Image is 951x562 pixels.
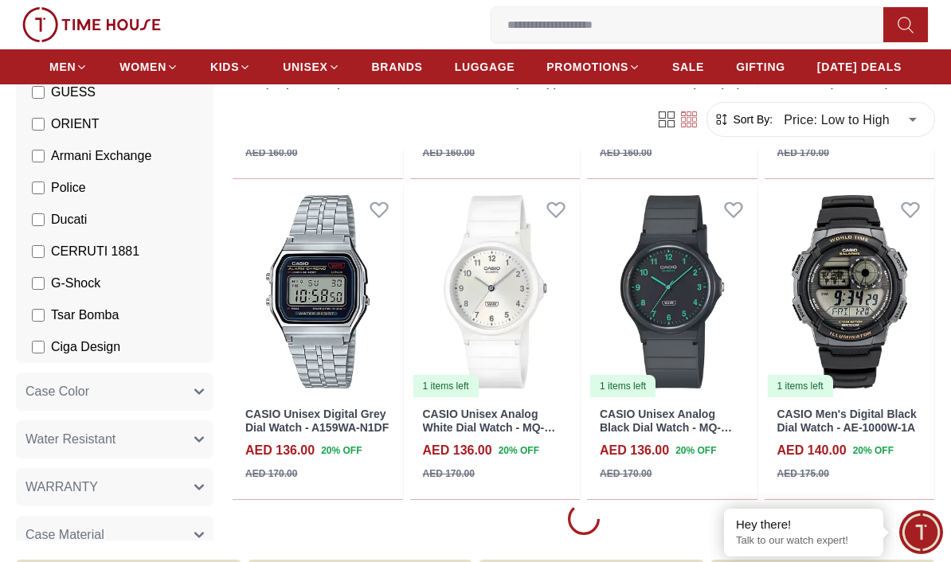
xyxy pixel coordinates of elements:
[32,245,45,258] input: CERRUTI 1881
[49,59,76,75] span: MEN
[423,146,475,160] div: AED 160.00
[51,115,99,134] span: ORIENT
[587,185,757,399] img: CASIO Unisex Analog Black Dial Watch - MQ-24B-8BDF
[423,441,492,460] h4: AED 136.00
[210,59,239,75] span: KIDS
[16,373,213,411] button: Case Color
[600,466,652,481] div: AED 170.00
[777,87,910,127] a: CASIO Unisex's Analog Black Dial Watch - MQ-24B-1BDF
[32,341,45,353] input: Ciga Design
[245,146,297,160] div: AED 160.00
[32,150,45,162] input: Armani Exchange
[853,443,894,458] span: 20 % OFF
[765,185,935,399] a: CASIO Men's Digital Black Dial Watch - AE-1000W-1A1 items left
[119,59,166,75] span: WOMEN
[372,59,423,75] span: BRANDS
[51,178,86,197] span: Police
[32,86,45,99] input: GUESS
[25,430,115,449] span: Water Resistant
[321,443,362,458] span: 20 % OFF
[777,146,829,160] div: AED 170.00
[32,277,45,290] input: G-Shock
[119,53,178,81] a: WOMEN
[22,7,161,42] img: ...
[233,185,403,399] img: CASIO Unisex Digital Grey Dial Watch - A159WA-N1DF
[372,53,423,81] a: BRANDS
[16,516,213,554] button: Case Material
[714,111,773,127] button: Sort By:
[245,87,377,127] a: Casio Vintage Unisex Digital Watch - A159W-N1DF
[283,59,327,75] span: UNISEX
[16,468,213,506] button: WARRANTY
[777,408,917,434] a: CASIO Men's Digital Black Dial Watch - AE-1000W-1A
[51,242,139,261] span: CERRUTI 1881
[51,83,96,102] span: GUESS
[736,517,871,533] div: Hey there!
[600,146,652,160] div: AED 160.00
[736,53,785,81] a: GIFTING
[51,274,100,293] span: G-Shock
[32,213,45,226] input: Ducati
[245,408,389,434] a: CASIO Unisex Digital Grey Dial Watch - A159WA-N1DF
[32,309,45,322] input: Tsar Bomba
[600,408,732,447] a: CASIO Unisex Analog Black Dial Watch - MQ-24B-8BDF
[817,53,902,81] a: [DATE] DEALS
[546,53,640,81] a: PROMOTIONS
[817,59,902,75] span: [DATE] DEALS
[600,441,669,460] h4: AED 136.00
[245,466,297,481] div: AED 170.00
[736,59,785,75] span: GIFTING
[423,87,566,127] a: CASIO Men's Analog White Dial Watch - MTP-V006GL-7B
[413,375,479,397] div: 1 items left
[51,146,151,166] span: Armani Exchange
[423,408,556,447] a: CASIO Unisex Analog White Dial Watch - MQ-24B-7BDF
[675,443,716,458] span: 20 % OFF
[25,382,89,401] span: Case Color
[32,181,45,194] input: Police
[51,306,119,325] span: Tsar Bomba
[455,59,515,75] span: LUGGAGE
[736,534,871,548] p: Talk to our watch expert!
[899,510,943,554] div: Chat Widget
[777,441,847,460] h4: AED 140.00
[245,441,315,460] h4: AED 136.00
[210,53,251,81] a: KIDS
[600,87,742,127] a: CASIO Men's Analog Black Dial Watch - MTP-V002D-1B3UDF
[455,53,515,81] a: LUGGAGE
[32,118,45,131] input: ORIENT
[423,466,475,481] div: AED 170.00
[777,466,829,481] div: AED 175.00
[765,185,935,399] img: CASIO Men's Digital Black Dial Watch - AE-1000W-1A
[410,185,581,399] img: CASIO Unisex Analog White Dial Watch - MQ-24B-7BDF
[730,111,773,127] span: Sort By:
[590,375,656,397] div: 1 items left
[25,525,104,544] span: Case Material
[410,185,581,399] a: CASIO Unisex Analog White Dial Watch - MQ-24B-7BDF1 items left
[587,185,757,399] a: CASIO Unisex Analog Black Dial Watch - MQ-24B-8BDF1 items left
[16,420,213,459] button: Water Resistant
[25,478,98,497] span: WARRANTY
[672,53,704,81] a: SALE
[51,210,87,229] span: Ducati
[51,338,120,357] span: Ciga Design
[768,375,833,397] div: 1 items left
[283,53,339,81] a: UNISEX
[49,53,88,81] a: MEN
[672,59,704,75] span: SALE
[499,443,539,458] span: 20 % OFF
[773,97,928,142] div: Price: Low to High
[546,59,628,75] span: PROMOTIONS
